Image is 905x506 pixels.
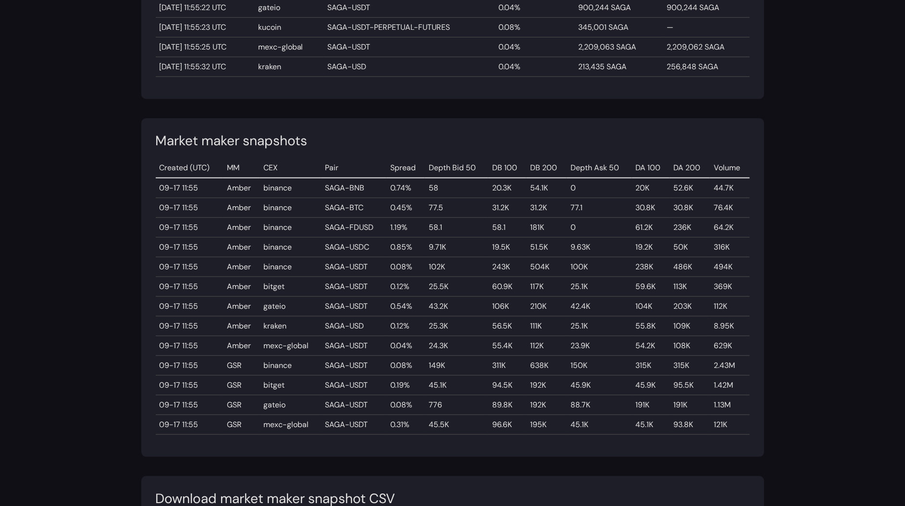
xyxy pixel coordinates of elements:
td: Amber [223,198,260,218]
td: 0.19% [386,376,425,395]
td: 31.2K [488,198,526,218]
td: 181K [526,218,567,238]
td: 629K [710,336,749,356]
td: 108K [669,336,710,356]
td: 77.5 [425,198,488,218]
td: Amber [223,277,260,297]
td: 111K [526,316,567,336]
td: 50K [669,238,710,257]
td: 09-17 11:55 [156,277,223,297]
td: 1.13M [710,395,749,415]
td: 113K [669,277,710,297]
td: 42.4K [567,297,632,316]
td: 0 [567,178,632,198]
td: Amber [223,336,260,356]
td: gateio [260,395,322,415]
td: 486K [669,257,710,277]
td: Volume [710,158,749,178]
td: 54.1K [526,178,567,198]
td: 94.5K [488,376,526,395]
td: SAGA-USDT [321,356,386,376]
td: 150K [567,356,632,376]
td: Amber [223,297,260,316]
td: 192K [526,376,567,395]
td: DA 100 [632,158,670,178]
td: 51.5K [526,238,567,257]
td: 0 [567,218,632,238]
td: 238K [632,257,670,277]
td: [DATE] 11:55:23 UTC [156,17,254,37]
td: gateio [260,297,322,316]
td: CEX [260,158,322,178]
td: Amber [223,178,260,198]
td: — [663,17,749,37]
td: 117K [526,277,567,297]
td: binance [260,218,322,238]
td: 93.8K [669,415,710,435]
td: 09-17 11:55 [156,218,223,238]
td: Depth Ask 50 [567,158,632,178]
td: 192K [526,395,567,415]
td: SAGA-USDC [321,238,386,257]
td: mexc-global [260,336,322,356]
td: 316K [710,238,749,257]
td: 09-17 11:55 [156,257,223,277]
td: 96.6K [488,415,526,435]
td: SAGA-USDT [321,376,386,395]
td: GSR [223,415,260,435]
td: SAGA-USDT [321,277,386,297]
td: 315K [669,356,710,376]
td: 0.12% [386,277,425,297]
td: 45.1K [567,415,632,435]
td: 0.85% [386,238,425,257]
td: 09-17 11:55 [156,415,223,435]
h3: Market maker snapshots [156,133,750,149]
td: 09-17 11:55 [156,178,223,198]
td: 43.2K [425,297,488,316]
td: 203K [669,297,710,316]
td: SAGA-FDUSD [321,218,386,238]
td: bitget [260,376,322,395]
td: 25.1K [567,277,632,297]
td: 1.42M [710,376,749,395]
td: mexc-global [260,415,322,435]
td: 8.95K [710,316,749,336]
td: 0.08% [386,395,425,415]
td: 88.7K [567,395,632,415]
td: 55.8K [632,316,670,336]
td: SAGA-USDT [321,395,386,415]
td: 494K [710,257,749,277]
td: 112K [710,297,749,316]
td: 1.19% [386,218,425,238]
td: GSR [223,376,260,395]
td: binance [260,238,322,257]
td: 213,435 SAGA [574,57,663,76]
td: 0.08% [386,257,425,277]
td: 638K [526,356,567,376]
td: [DATE] 11:55:32 UTC [156,57,254,76]
td: 315K [632,356,670,376]
td: 61.2K [632,218,670,238]
td: 58 [425,178,488,198]
td: 191K [632,395,670,415]
td: 0.08% [495,17,575,37]
td: 30.8K [632,198,670,218]
td: 256,848 SAGA [663,57,749,76]
td: kraken [260,316,322,336]
td: Amber [223,257,260,277]
td: Amber [223,316,260,336]
td: 236K [669,218,710,238]
td: 0.12% [386,316,425,336]
td: 09-17 11:55 [156,356,223,376]
td: bitget [260,277,322,297]
td: SAGA-USDT [321,257,386,277]
td: 0.04% [386,336,425,356]
td: 24.3K [425,336,488,356]
td: SAGA-USDT [321,336,386,356]
td: 504K [526,257,567,277]
td: 45.5K [425,415,488,435]
td: SAGA-USDT-PERPETUAL-FUTURES [323,17,495,37]
td: 54.2K [632,336,670,356]
td: 58.1 [488,218,526,238]
td: 776 [425,395,488,415]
